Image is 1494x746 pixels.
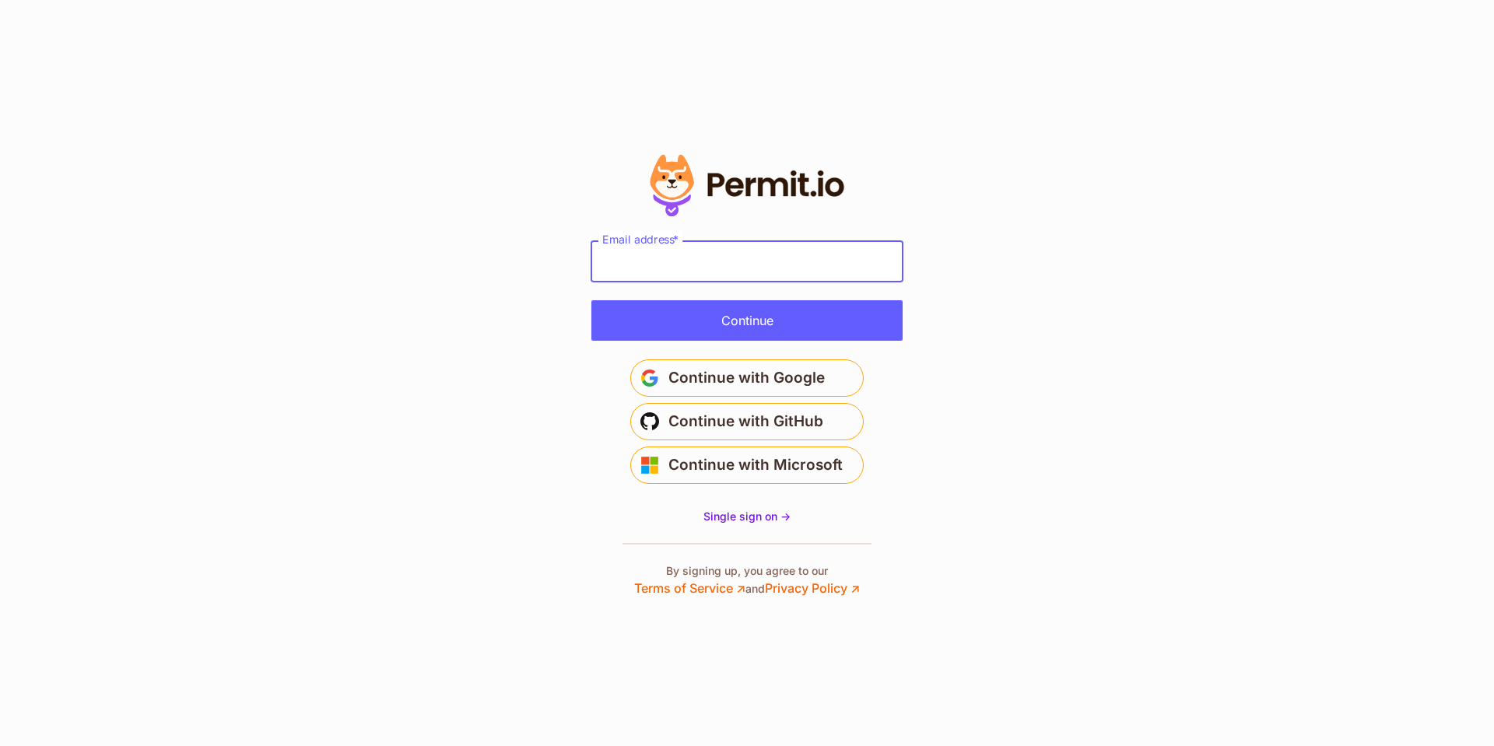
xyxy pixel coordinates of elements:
[630,403,864,440] button: Continue with GitHub
[703,509,791,524] a: Single sign on ->
[668,366,825,391] span: Continue with Google
[668,453,843,478] span: Continue with Microsoft
[634,580,745,596] a: Terms of Service ↗
[591,300,903,341] button: Continue
[668,409,823,434] span: Continue with GitHub
[765,580,860,596] a: Privacy Policy ↗
[703,510,791,523] span: Single sign on ->
[634,563,860,597] p: By signing up, you agree to our and
[630,447,864,484] button: Continue with Microsoft
[630,359,864,397] button: Continue with Google
[598,230,682,248] label: Email address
